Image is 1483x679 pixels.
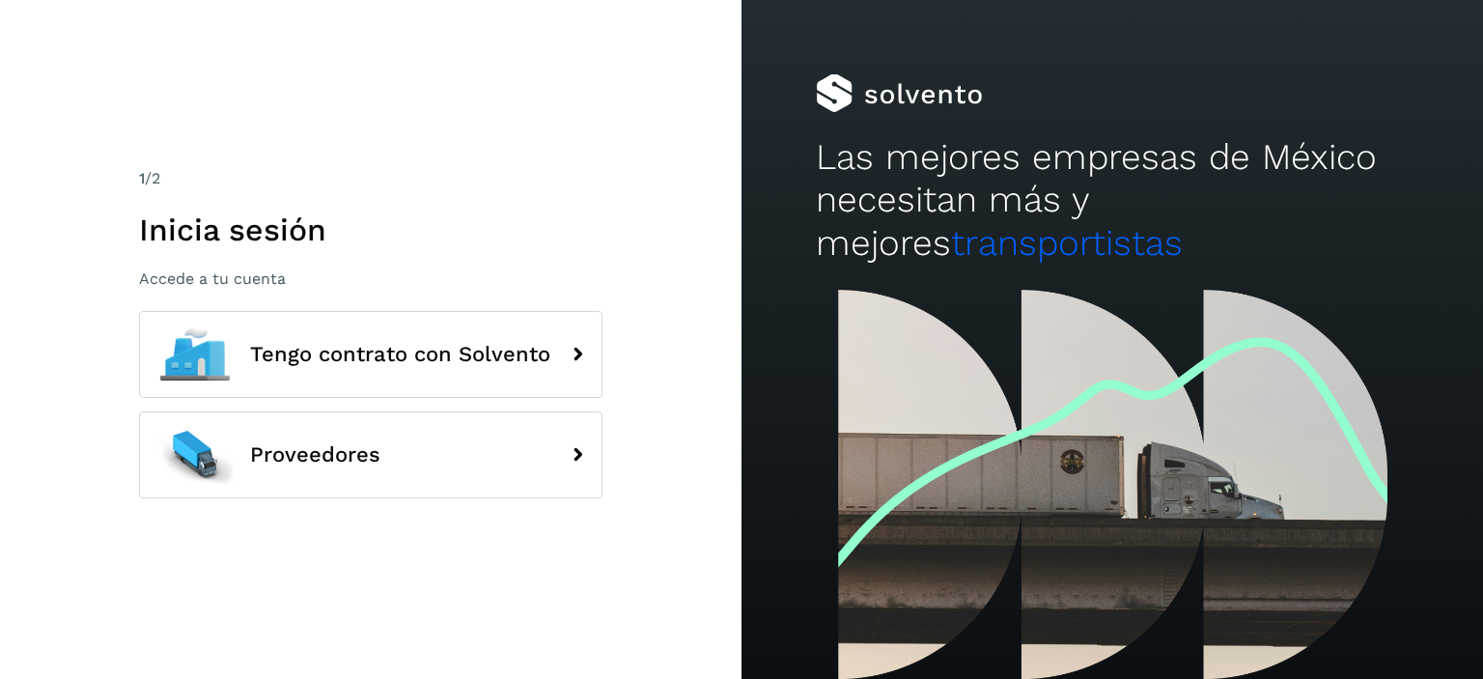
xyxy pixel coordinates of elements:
[951,222,1183,264] span: transportistas
[250,343,550,366] span: Tengo contrato con Solvento
[139,269,602,288] p: Accede a tu cuenta
[250,443,380,467] span: Proveedores
[139,411,602,498] button: Proveedores
[816,136,1409,265] h2: Las mejores empresas de México necesitan más y mejores
[139,212,602,248] h1: Inicia sesión
[139,311,602,398] button: Tengo contrato con Solvento
[139,167,602,190] div: /2
[139,169,145,187] span: 1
